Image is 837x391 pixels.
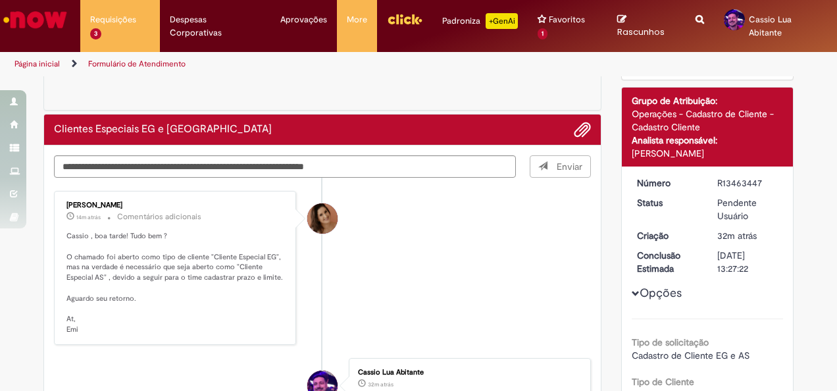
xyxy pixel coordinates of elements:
[632,94,784,107] div: Grupo de Atribuição:
[442,13,518,29] div: Padroniza
[358,369,577,377] div: Cassio Lua Abitante
[717,229,778,242] div: 29/08/2025 16:27:22
[66,231,286,334] p: Cassio , boa tarde! Tudo bem ? O chamado foi aberto como tipo de cliente "Cliente Especial EG", m...
[717,230,757,242] time: 29/08/2025 16:27:22
[368,380,393,388] span: 32m atrás
[368,380,393,388] time: 29/08/2025 16:27:04
[54,155,516,177] textarea: Digite sua mensagem aqui...
[170,13,261,39] span: Despesas Corporativas
[627,229,708,242] dt: Criação
[90,28,101,39] span: 3
[627,249,708,275] dt: Conclusão Estimada
[10,52,548,76] ul: Trilhas de página
[54,124,272,136] h2: Clientes Especiais EG e AS Histórico de tíquete
[627,196,708,209] dt: Status
[14,59,60,69] a: Página inicial
[76,213,101,221] time: 29/08/2025 16:45:15
[632,147,784,160] div: [PERSON_NAME]
[717,196,778,222] div: Pendente Usuário
[486,13,518,29] p: +GenAi
[76,213,101,221] span: 14m atrás
[90,13,136,26] span: Requisições
[387,9,422,29] img: click_logo_yellow_360x200.png
[717,230,757,242] span: 32m atrás
[632,134,784,147] div: Analista responsável:
[717,176,778,190] div: R13463447
[88,59,186,69] a: Formulário de Atendimento
[117,211,201,222] small: Comentários adicionais
[632,107,784,134] div: Operações - Cadastro de Cliente - Cadastro Cliente
[717,249,778,275] div: [DATE] 13:27:22
[632,376,694,388] b: Tipo de Cliente
[1,7,69,33] img: ServiceNow
[617,14,676,38] a: Rascunhos
[280,13,327,26] span: Aprovações
[66,201,286,209] div: [PERSON_NAME]
[307,203,338,234] div: Emiliane Dias De Souza
[549,13,585,26] span: Favoritos
[347,13,367,26] span: More
[538,28,547,39] span: 1
[617,26,665,38] span: Rascunhos
[632,350,749,361] span: Cadastro de Cliente EG e AS
[749,14,792,38] span: Cassio Lua Abitante
[627,176,708,190] dt: Número
[574,121,591,138] button: Adicionar anexos
[632,336,709,348] b: Tipo de solicitação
